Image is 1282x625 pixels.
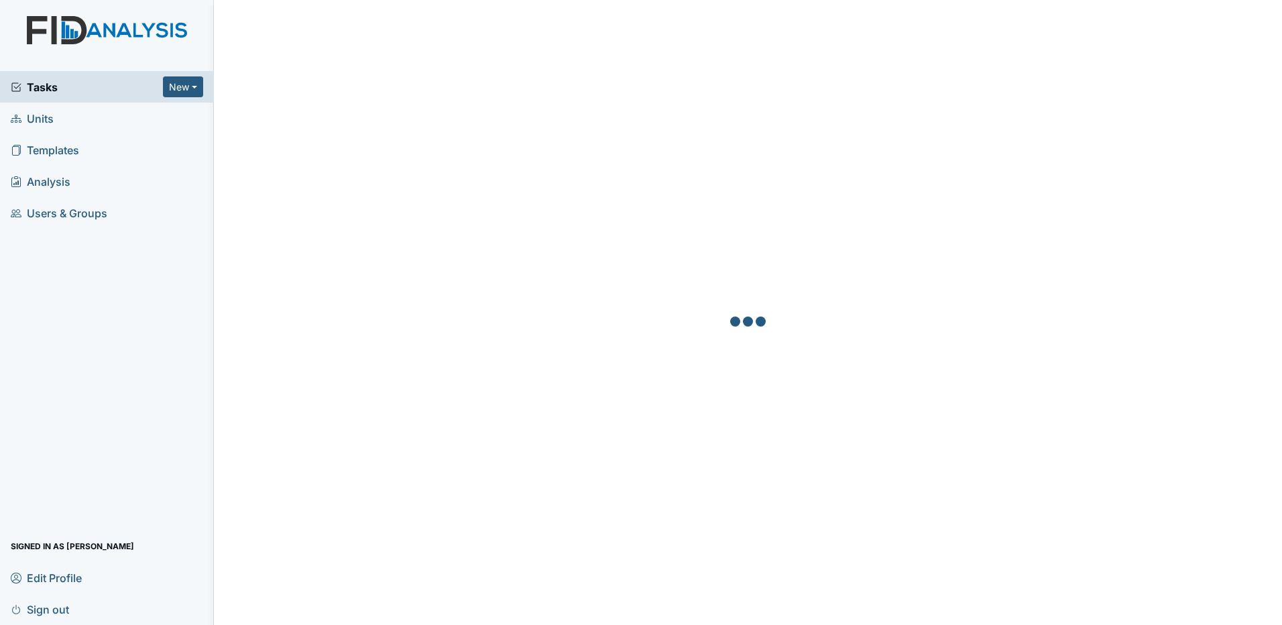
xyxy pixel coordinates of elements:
[11,536,134,557] span: Signed in as [PERSON_NAME]
[11,203,107,223] span: Users & Groups
[11,567,82,588] span: Edit Profile
[11,599,69,620] span: Sign out
[11,108,54,129] span: Units
[163,76,203,97] button: New
[11,171,70,192] span: Analysis
[11,139,79,160] span: Templates
[11,79,163,95] a: Tasks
